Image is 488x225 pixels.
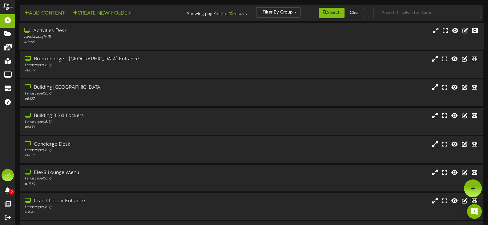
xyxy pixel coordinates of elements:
div: Showing page of for results [174,7,252,18]
div: Landscape ( 16:9 ) [25,119,208,125]
div: Building [GEOGRAPHIC_DATA] [25,84,208,91]
div: Landscape ( 16:9 ) [25,176,208,181]
div: # 3045 [25,210,208,215]
div: Breckenridge - [GEOGRAPHIC_DATA] Entrance [25,56,208,63]
div: # 8677 [25,153,208,158]
button: Create New Folder [71,10,132,17]
div: Landscape ( 16:9 ) [25,148,208,153]
div: Landscape ( 16:9 ) [25,91,208,96]
div: Concierge Desk [25,141,208,148]
div: GA [2,169,14,181]
div: Landscape ( 16:9 ) [24,34,208,40]
strong: 15 [229,11,234,17]
button: Filter By Group [256,7,300,18]
input: -- Search Playlists by Name -- [373,8,481,18]
div: Landscape ( 16:9 ) [25,63,208,68]
strong: 1 [215,11,217,17]
div: Elev8 Lounge Menu [25,169,208,176]
strong: 2 [221,11,224,17]
div: # 11359 [25,182,208,187]
button: Add Content [22,10,67,17]
button: Search [319,8,345,18]
span: 0 [9,189,14,195]
button: Clear [346,8,364,18]
div: # 6432 [25,96,208,102]
div: # 8679 [25,68,208,73]
div: Landscape ( 16:9 ) [25,205,208,210]
div: Building 3 Ski Lockers [25,112,208,119]
div: Grand Lobby Entrance [25,198,208,205]
div: # 6433 [25,125,208,130]
div: # 8669 [24,40,208,45]
div: Open Intercom Messenger [467,204,482,219]
div: Activities Desk [24,27,208,34]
